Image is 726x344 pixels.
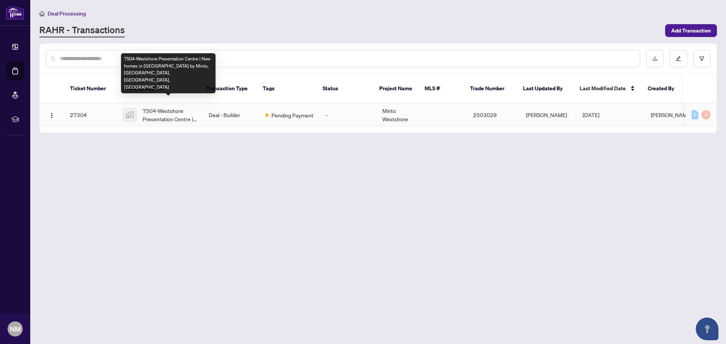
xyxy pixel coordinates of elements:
td: [PERSON_NAME] [520,103,577,126]
td: 27304 [64,103,117,126]
td: Minto Westshore [376,103,422,126]
span: NM [10,324,20,334]
span: Add Transaction [671,25,711,37]
span: 7504-Westshore Presentation Centre | New homes in [GEOGRAPHIC_DATA] by Minto, [GEOGRAPHIC_DATA], ... [143,106,197,123]
th: Status [316,74,373,103]
button: edit [670,50,687,67]
span: [DATE] [583,111,599,118]
div: 0 [701,110,710,119]
span: edit [676,56,681,61]
div: 0 [692,110,698,119]
span: [PERSON_NAME] [651,111,692,118]
span: Deal Processing [48,10,86,17]
button: Open asap [696,318,718,340]
th: Ticket Number [64,74,117,103]
th: Project Name [373,74,419,103]
button: download [646,50,664,67]
button: Logo [46,109,58,121]
img: logo [6,6,24,20]
a: RAHR - Transactions [39,24,125,37]
span: home [39,11,45,16]
span: Last Modified Date [580,84,626,93]
th: Created By [642,74,687,103]
td: - [320,103,376,126]
th: Transaction Type [200,74,257,103]
img: thumbnail-img [123,108,136,121]
td: Deal - Builder [203,103,259,126]
th: Trade Number [464,74,517,103]
span: Pending Payment [271,111,313,119]
th: Property Address [117,74,200,103]
img: Logo [49,113,55,119]
button: filter [693,50,710,67]
button: Add Transaction [665,24,717,37]
div: 7504-Westshore Presentation Centre | New homes in [GEOGRAPHIC_DATA] by Minto, [GEOGRAPHIC_DATA], ... [121,53,216,93]
td: 2503029 [467,103,520,126]
span: download [652,56,658,61]
th: Last Modified Date [574,74,642,103]
span: filter [699,56,704,61]
th: MLS # [419,74,464,103]
th: Tags [257,74,316,103]
th: Last Updated By [517,74,574,103]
